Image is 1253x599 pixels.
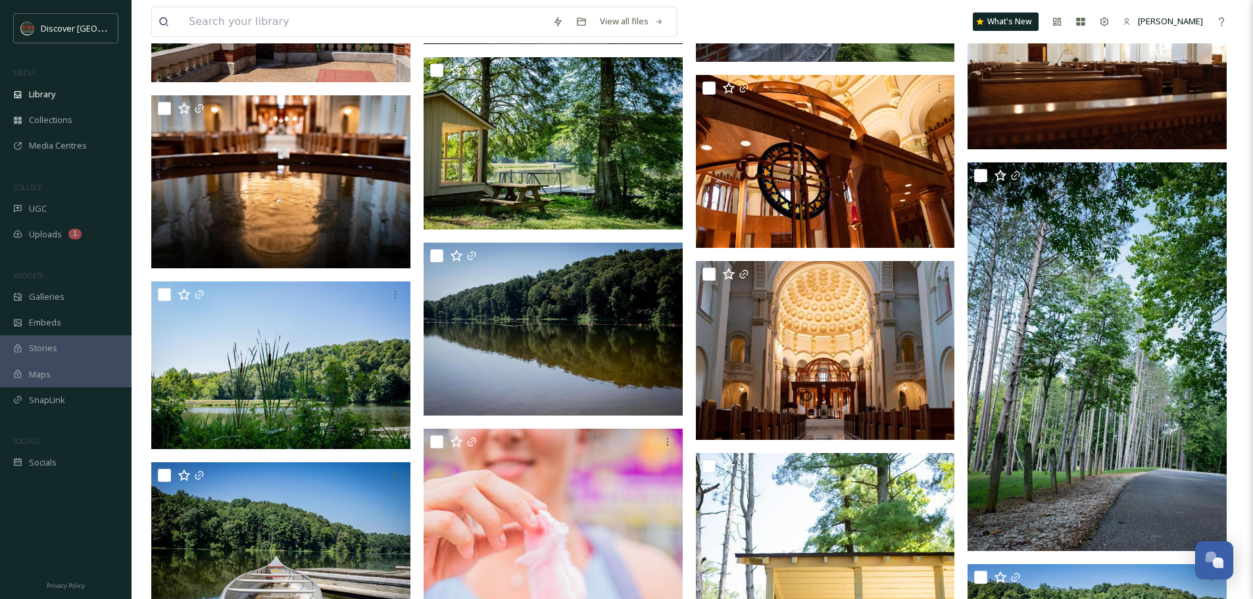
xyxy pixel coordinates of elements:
[29,88,55,101] span: Library
[29,394,65,406] span: SnapLink
[29,114,72,126] span: Collections
[696,75,955,248] img: Morris Discover Day 4-6.jpg
[41,22,205,34] span: Discover [GEOGRAPHIC_DATA][US_STATE]
[29,228,62,241] span: Uploads
[29,203,47,215] span: UGC
[1195,541,1233,579] button: Open Chat
[1116,9,1210,34] a: [PERSON_NAME]
[21,22,34,35] img: SIN-logo.svg
[13,68,36,78] span: MEDIA
[424,243,683,416] img: Morris Discover Day 4-288.jpg
[1138,15,1203,27] span: [PERSON_NAME]
[968,162,1227,551] img: Morris Discover Day 4-315.jpg
[29,316,61,329] span: Embeds
[424,57,683,230] img: Morris Discover Day 4-304.jpg
[47,577,85,592] a: Privacy Policy
[29,342,57,354] span: Stories
[13,270,43,280] span: WIDGETS
[13,436,39,446] span: SOCIALS
[151,281,410,450] img: Morris Discover Day 4-314.jpg
[696,261,955,440] img: Morris Discover Day 4-320.jpg
[47,581,85,590] span: Privacy Policy
[182,7,546,36] input: Search your library
[13,182,41,192] span: COLLECT
[29,456,57,469] span: Socials
[68,229,82,239] div: 1
[973,12,1039,31] a: What's New
[29,291,64,303] span: Galleries
[29,368,51,381] span: Maps
[593,9,670,34] a: View all files
[29,139,87,152] span: Media Centres
[151,95,410,268] img: Morris Discover Day 4-363.jpg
